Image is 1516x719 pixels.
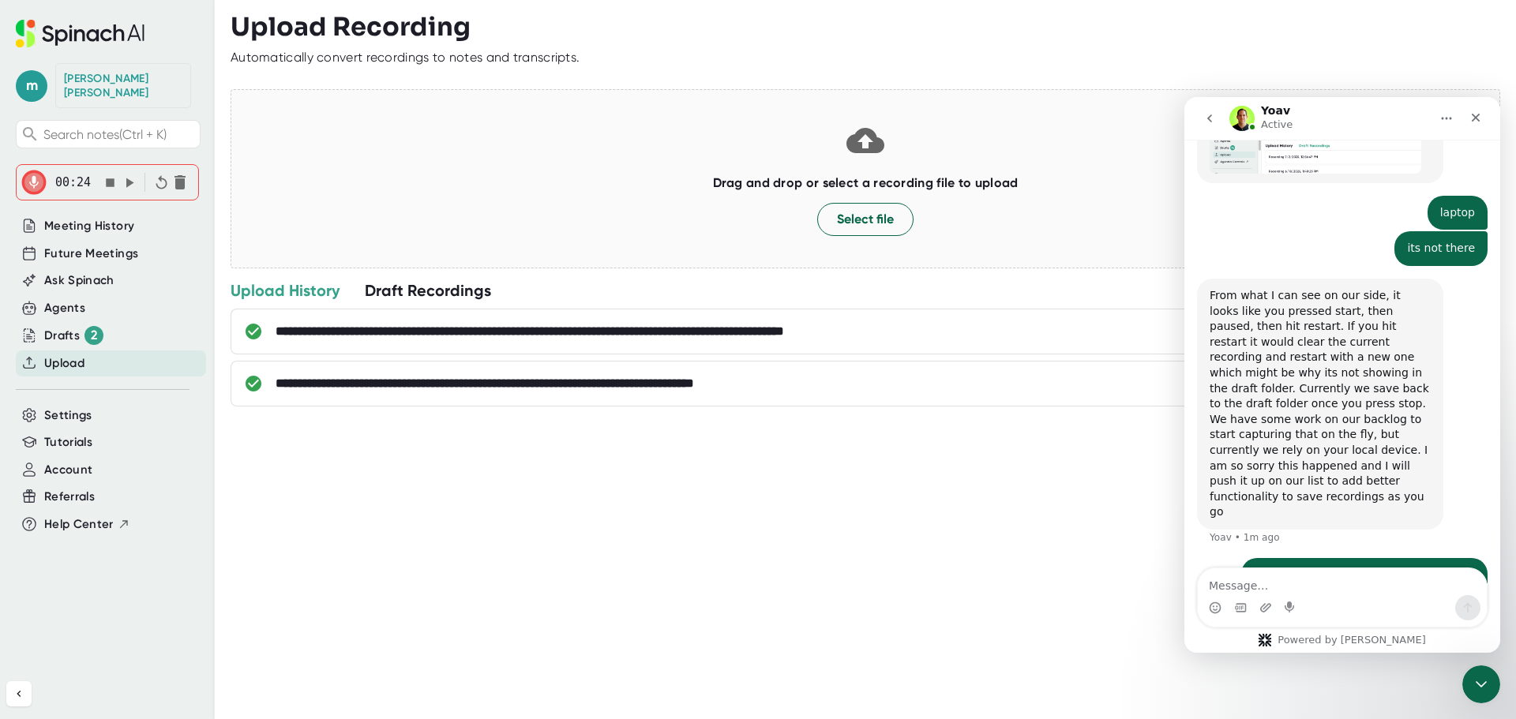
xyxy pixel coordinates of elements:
[365,280,491,301] div: Draft Recordings
[44,461,92,479] button: Account
[231,12,1500,42] h3: Upload Recording
[44,299,85,317] button: Agents
[44,271,114,290] button: Ask Spinach
[16,70,47,102] span: m
[44,515,114,534] span: Help Center
[44,217,134,235] button: Meeting History
[231,280,340,301] div: Upload History
[713,175,1019,190] b: Drag and drop or select a recording file to upload
[55,175,91,189] span: 00:24
[44,515,130,534] button: Help Center
[64,72,182,99] div: Melissa Duncan
[231,50,580,66] div: Automatically convert recordings to notes and transcripts.
[44,488,95,506] button: Referrals
[837,210,894,229] span: Select file
[84,326,103,345] div: 2
[6,681,32,706] button: Collapse sidebar
[44,245,138,263] button: Future Meetings
[43,127,196,142] span: Search notes (Ctrl + K)
[1462,665,1500,703] iframe: Intercom live chat
[1184,97,1500,653] iframe: Intercom live chat
[44,326,103,345] div: Drafts
[44,354,84,373] button: Upload
[44,433,92,451] button: Tutorials
[44,406,92,425] button: Settings
[44,326,103,345] button: Drafts 2
[817,203,914,236] button: Select file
